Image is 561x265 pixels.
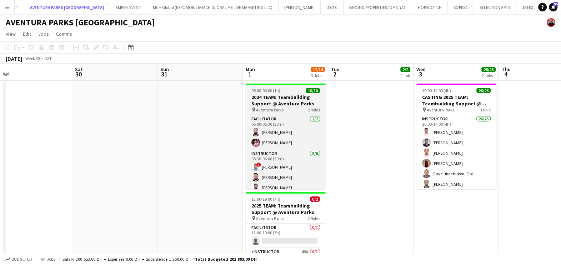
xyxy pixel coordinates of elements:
h3: 2025 TEAM: Teambuilding Support @ Aventura Parks [246,202,326,215]
span: Thu [502,66,511,72]
span: 31 [159,70,169,78]
span: 30 [74,70,83,78]
app-job-card: 05:00-06:00 (1h)10/102024 TEAM: Teambuilding Support @ Aventura Parks Aventura Parks2 RolesFacili... [246,84,326,189]
span: 12/14 [311,67,325,72]
a: Edit [20,29,34,39]
span: 3 [415,70,426,78]
button: Budgeted [4,255,33,263]
button: EMPIRE EVENT [110,0,147,14]
span: 2/2 [400,67,410,72]
button: AVENTURA PARKS [GEOGRAPHIC_DATA] [24,0,110,14]
span: Comms [56,31,72,37]
span: Edit [23,31,31,37]
div: GST [44,56,52,61]
span: Tue [331,66,339,72]
button: SELECTION ARTS [474,0,516,14]
app-card-role: Facilitator0/112:00-19:00 (7h) [246,224,326,248]
app-job-card: 10:00-14:00 (4h)26/26CASTING 2025 TEAM: Teambuilding Support @ Aventura Parks Aventura Parks1 Rol... [416,84,496,189]
div: [DATE] [6,55,22,62]
span: 2 [330,70,339,78]
button: HOPSCOTCH [412,0,448,14]
span: 28/28 [481,67,496,72]
span: Aventura Parks [256,216,284,221]
span: Mon [246,66,255,72]
button: JETEX [516,0,539,14]
span: 26/26 [476,88,491,93]
span: Wed [416,66,426,72]
span: Sat [75,66,83,72]
span: 1 [245,70,255,78]
span: Aventura Parks [256,107,284,112]
a: 59 [549,3,557,11]
a: View [3,29,19,39]
span: View [6,31,16,37]
div: 1 Job [401,73,410,78]
button: BEYOND PROPERTIES/ OMNIYAT [344,0,412,14]
app-card-role: Facilitator2/205:00-05:30 (30m)[PERSON_NAME][PERSON_NAME] [246,115,326,150]
h3: 2024 TEAM: Teambuilding Support @ Aventura Parks [246,94,326,107]
span: 12:00-19:00 (7h) [251,196,280,202]
span: Sun [160,66,169,72]
span: Jobs [38,31,49,37]
div: 3 Jobs [311,73,325,78]
div: 2 Jobs [482,73,495,78]
h1: AVENTURA PARKS [GEOGRAPHIC_DATA] [6,17,155,28]
button: [PERSON_NAME] [279,0,321,14]
app-card-role: Instructor8/805:30-06:00 (30m)![PERSON_NAME][PERSON_NAME][PERSON_NAME] [246,150,326,246]
span: 10/10 [306,88,320,93]
app-user-avatar: Anastasiia Iemelianova [547,18,555,27]
span: 4 [501,70,511,78]
h3: CASTING 2025 TEAM: Teambuilding Support @ Aventura Parks [416,94,496,107]
span: 2 Roles [308,216,320,221]
span: 0/2 [310,196,320,202]
span: ! [257,162,261,167]
span: 10:00-14:00 (4h) [422,88,451,93]
span: 1 Role [480,107,491,112]
button: SOPEXA [448,0,474,14]
span: Total Budgeted 201 803.00 DH [195,256,257,262]
button: MCH Global (EXPOMOBILIA MCH GLOBAL ME LIVE MARKETING LLC) [147,0,279,14]
a: Comms [53,29,75,39]
button: DWTC [321,0,344,14]
a: Jobs [35,29,52,39]
span: Week 35 [24,56,41,61]
span: 05:00-06:00 (1h) [251,88,280,93]
span: 59 [553,2,558,6]
span: Aventura Parks [427,107,454,112]
span: Budgeted [11,257,32,262]
div: Salary 200 553.00 DH + Expenses 0.00 DH + Subsistence 1 250.00 DH = [62,256,257,262]
span: All jobs [39,256,56,262]
span: 2 Roles [308,107,320,112]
